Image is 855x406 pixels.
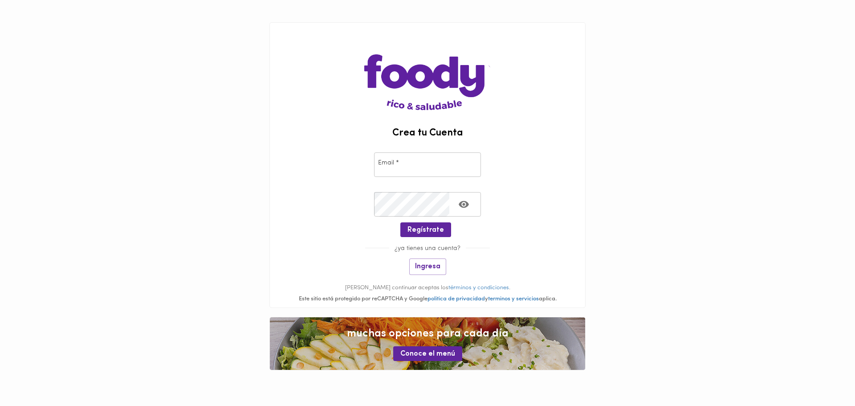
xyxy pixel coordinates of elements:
[407,226,444,234] span: Regístrate
[270,295,585,303] div: Este sitio está protegido por reCAPTCHA y Google y aplica.
[415,262,440,271] span: Ingresa
[488,296,539,302] a: terminos y servicios
[400,222,451,237] button: Regístrate
[393,346,462,361] button: Conoce el menú
[270,128,585,139] h2: Crea tu Cuenta
[427,296,485,302] a: politica de privacidad
[374,152,481,177] input: pepitoperez@gmail.com
[803,354,846,397] iframe: Messagebird Livechat Widget
[279,326,576,341] span: muchas opciones para cada día
[364,23,490,110] img: logo-main-page.png
[400,350,455,358] span: Conoce el menú
[448,285,509,291] a: términos y condiciones
[453,193,475,215] button: Toggle password visibility
[409,258,446,275] button: Ingresa
[389,245,466,252] span: ¿ya tienes una cuenta?
[270,284,585,292] p: [PERSON_NAME] continuar aceptas los .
